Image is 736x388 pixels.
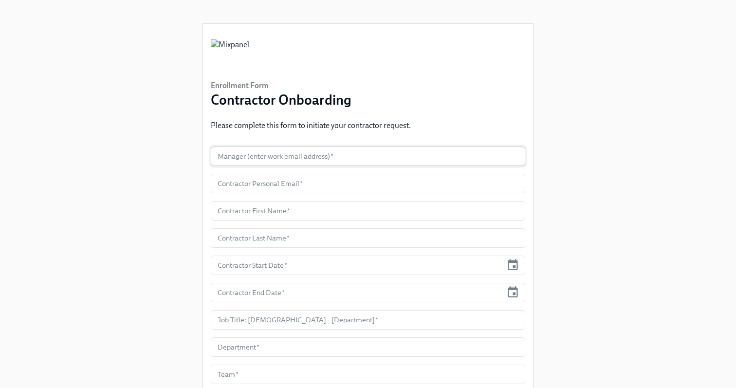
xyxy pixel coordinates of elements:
[211,256,502,275] input: MM/DD/YYYY
[211,283,502,302] input: MM/DD/YYYY
[211,80,351,91] h6: Enrollment Form
[211,120,411,131] p: Please complete this form to initiate your contractor request.
[211,91,351,109] h3: Contractor Onboarding
[211,39,249,69] img: Mixpanel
